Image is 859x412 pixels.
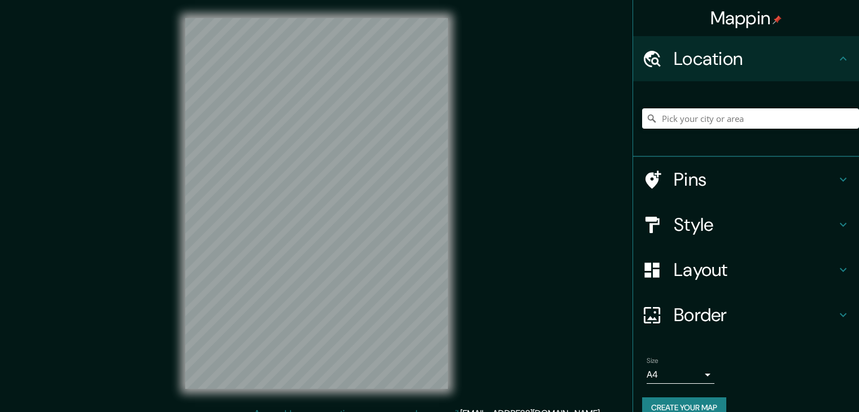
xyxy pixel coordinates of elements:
div: A4 [647,366,714,384]
h4: Border [674,304,836,326]
h4: Layout [674,258,836,281]
div: Layout [633,247,859,292]
label: Size [647,356,659,366]
h4: Mappin [710,7,782,29]
canvas: Map [185,18,448,389]
input: Pick your city or area [642,108,859,129]
h4: Pins [674,168,836,191]
img: pin-icon.png [773,15,782,24]
h4: Location [674,47,836,70]
div: Pins [633,157,859,202]
div: Location [633,36,859,81]
div: Style [633,202,859,247]
div: Border [633,292,859,338]
h4: Style [674,213,836,236]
